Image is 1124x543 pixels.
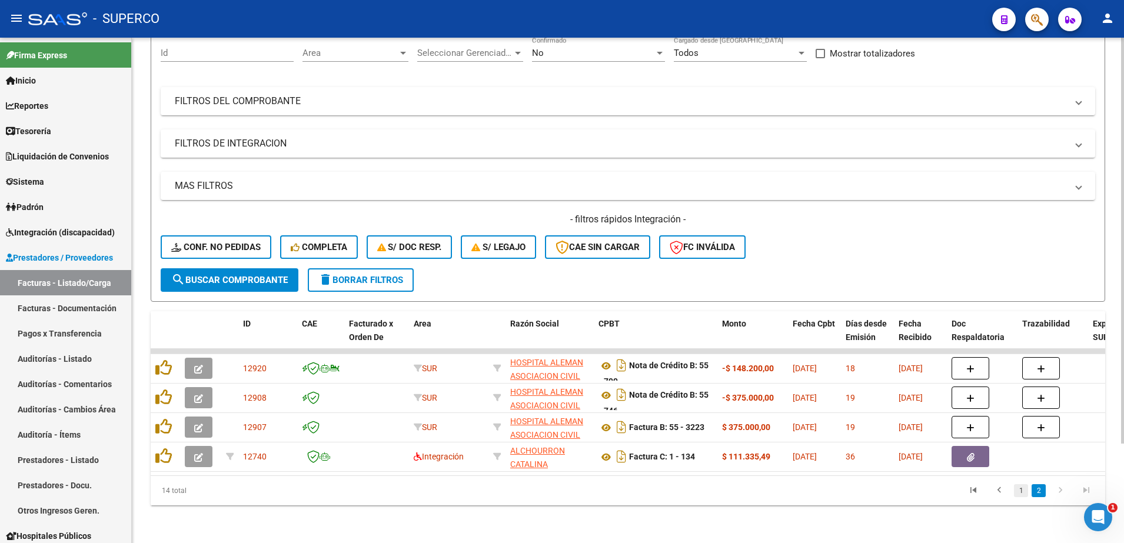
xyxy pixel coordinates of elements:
[471,242,526,252] span: S/ legajo
[6,226,115,239] span: Integración (discapacidad)
[6,251,113,264] span: Prestadores / Proveedores
[614,418,629,437] i: Descargar documento
[6,529,91,542] span: Hospitales Públicos
[1084,503,1112,531] iframe: Intercom live chat
[1100,11,1115,25] mat-icon: person
[291,242,347,252] span: Completa
[510,446,565,469] span: ALCHOURRON CATALINA
[414,422,437,432] span: SUR
[598,319,620,328] span: CPBT
[722,393,774,402] strong: -$ 375.000,00
[717,311,788,363] datatable-header-cell: Monto
[302,48,398,58] span: Area
[1075,484,1098,497] a: go to last page
[349,319,393,342] span: Facturado x Orden De
[161,172,1095,200] mat-expansion-panel-header: MAS FILTROS
[367,235,453,259] button: S/ Doc Resp.
[510,415,589,439] div: 30545843036
[171,275,288,285] span: Buscar Comprobante
[722,422,770,432] strong: $ 375.000,00
[846,393,855,402] span: 19
[793,393,817,402] span: [DATE]
[988,484,1010,497] a: go to previous page
[175,137,1067,150] mat-panel-title: FILTROS DE INTEGRACION
[556,242,640,252] span: CAE SIN CARGAR
[6,201,44,214] span: Padrón
[598,361,709,387] strong: Nota de Crédito B: 55 - 799
[629,423,704,432] strong: Factura B: 55 - 3223
[243,422,267,432] span: 12907
[722,319,746,328] span: Monto
[899,452,923,461] span: [DATE]
[722,452,770,461] strong: $ 111.335,49
[846,319,887,342] span: Días desde Emisión
[175,95,1067,108] mat-panel-title: FILTROS DEL COMPROBANTE
[243,364,267,373] span: 12920
[614,385,629,404] i: Descargar documento
[1030,481,1047,501] li: page 2
[6,175,44,188] span: Sistema
[614,447,629,466] i: Descargar documento
[594,311,717,363] datatable-header-cell: CPBT
[598,391,709,416] strong: Nota de Crédito B: 55 - 746
[414,319,431,328] span: Area
[409,311,488,363] datatable-header-cell: Area
[6,74,36,87] span: Inicio
[830,46,915,61] span: Mostrar totalizadores
[161,87,1095,115] mat-expansion-panel-header: FILTROS DEL COMPROBANTE
[318,275,403,285] span: Borrar Filtros
[510,358,583,381] span: HOSPITAL ALEMAN ASOCIACION CIVIL
[674,48,699,58] span: Todos
[899,393,923,402] span: [DATE]
[510,356,589,381] div: 30545843036
[846,452,855,461] span: 36
[510,417,583,439] span: HOSPITAL ALEMAN ASOCIACION CIVIL
[318,272,332,287] mat-icon: delete
[899,319,932,342] span: Fecha Recibido
[1032,484,1046,497] a: 2
[151,476,340,505] div: 14 total
[344,311,409,363] datatable-header-cell: Facturado x Orden De
[302,319,317,328] span: CAE
[1017,311,1088,363] datatable-header-cell: Trazabilidad
[510,319,559,328] span: Razón Social
[6,99,48,112] span: Reportes
[171,242,261,252] span: Conf. no pedidas
[297,311,344,363] datatable-header-cell: CAE
[161,129,1095,158] mat-expansion-panel-header: FILTROS DE INTEGRACION
[899,364,923,373] span: [DATE]
[947,311,1017,363] datatable-header-cell: Doc Respaldatoria
[846,364,855,373] span: 18
[659,235,746,259] button: FC Inválida
[6,125,51,138] span: Tesorería
[545,235,650,259] button: CAE SIN CARGAR
[1049,484,1072,497] a: go to next page
[414,393,437,402] span: SUR
[793,319,835,328] span: Fecha Cpbt
[510,444,589,469] div: 27442624270
[243,393,267,402] span: 12908
[1022,319,1070,328] span: Trazabilidad
[238,311,297,363] datatable-header-cell: ID
[417,48,513,58] span: Seleccionar Gerenciador
[894,311,947,363] datatable-header-cell: Fecha Recibido
[614,356,629,375] i: Descargar documento
[510,387,583,410] span: HOSPITAL ALEMAN ASOCIACION CIVIL
[461,235,536,259] button: S/ legajo
[280,235,358,259] button: Completa
[171,272,185,287] mat-icon: search
[846,422,855,432] span: 19
[793,452,817,461] span: [DATE]
[899,422,923,432] span: [DATE]
[841,311,894,363] datatable-header-cell: Días desde Emisión
[6,49,67,62] span: Firma Express
[629,452,695,462] strong: Factura C: 1 - 134
[510,385,589,410] div: 30545843036
[722,364,774,373] strong: -$ 148.200,00
[161,213,1095,226] h4: - filtros rápidos Integración -
[793,422,817,432] span: [DATE]
[243,452,267,461] span: 12740
[506,311,594,363] datatable-header-cell: Razón Social
[414,452,464,461] span: Integración
[1012,481,1030,501] li: page 1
